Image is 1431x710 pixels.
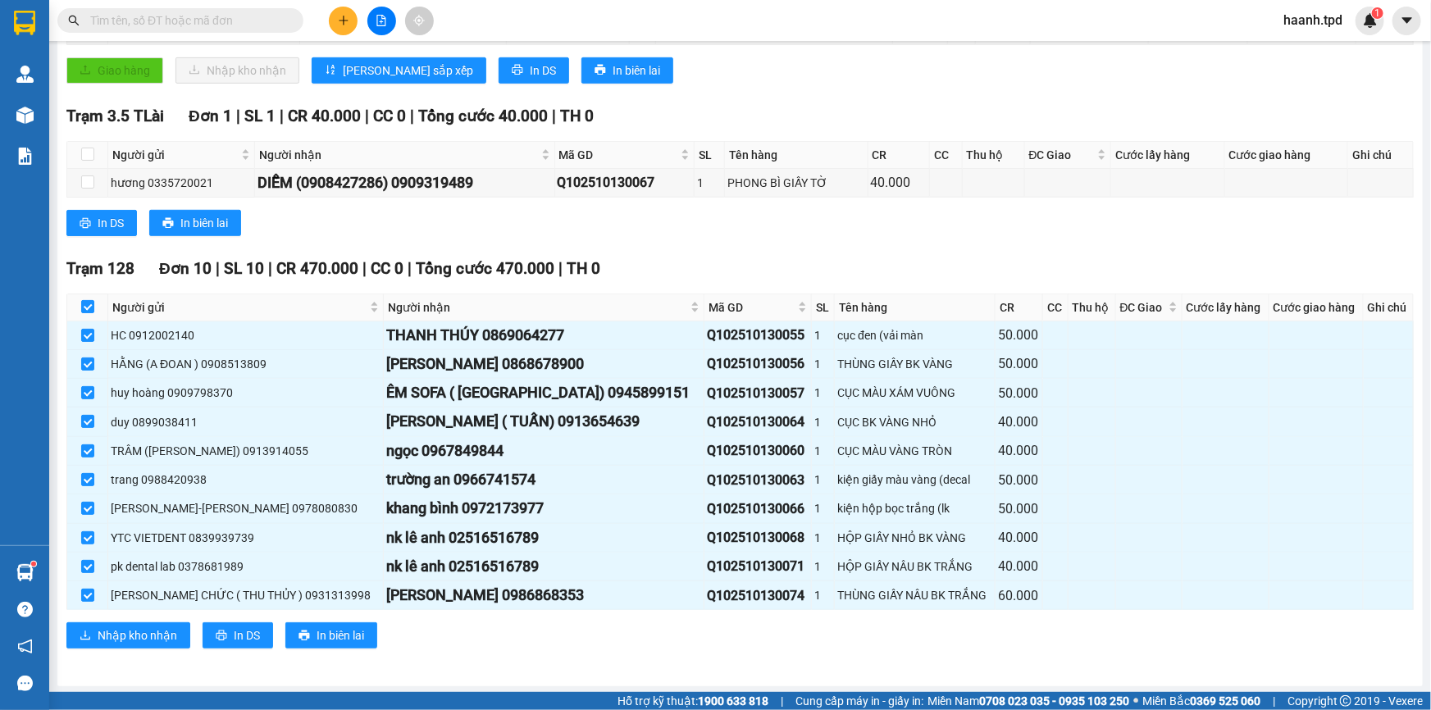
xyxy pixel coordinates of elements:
[1069,294,1116,321] th: Thu hộ
[371,259,403,278] span: CC 0
[175,57,299,84] button: downloadNhập kho nhận
[244,107,276,125] span: SL 1
[66,622,190,649] button: downloadNhập kho nhận
[183,7,217,20] span: [DATE]
[5,59,158,72] strong: VP: SĐT:
[1133,698,1138,704] span: ⚪️
[159,259,212,278] span: Đơn 10
[618,692,768,710] span: Hỗ trợ kỹ thuật:
[595,64,606,77] span: printer
[17,676,33,691] span: message
[325,64,336,77] span: sort-ascending
[707,585,809,606] div: Q102510130074
[66,210,137,236] button: printerIn DS
[1374,7,1380,19] span: 1
[268,259,272,278] span: |
[111,529,381,547] div: YTC VIETDENT 0839939739
[376,15,387,26] span: file-add
[386,353,701,375] div: [PERSON_NAME] 0868678900
[365,107,369,125] span: |
[111,471,381,489] div: trang 0988420938
[386,410,701,433] div: [PERSON_NAME] ( TUẤN) 0913654639
[1269,294,1364,321] th: Cước giao hàng
[17,639,33,654] span: notification
[1340,695,1351,707] span: copyright
[814,413,832,431] div: 1
[111,586,381,604] div: [PERSON_NAME] CHỨC ( THU THỦY ) 0931313998
[998,325,1040,345] div: 50.000
[317,626,364,644] span: In biên lai
[695,142,725,169] th: SL
[927,692,1129,710] span: Miền Nam
[216,259,220,278] span: |
[17,602,33,617] span: question-circle
[998,412,1040,432] div: 40.000
[707,353,809,374] div: Q102510130056
[47,119,125,132] span: hoàng CMND:
[16,107,34,124] img: warehouse-icon
[837,413,992,431] div: CỤC BK VÀNG NHỎ
[259,146,538,164] span: Người nhận
[998,585,1040,606] div: 60.000
[236,107,240,125] span: |
[814,529,832,547] div: 1
[413,15,425,26] span: aim
[998,556,1040,576] div: 40.000
[552,107,556,125] span: |
[5,41,124,59] strong: THIÊN PHÁT ĐẠT
[835,294,996,321] th: Tên hàng
[558,172,692,193] div: Q102510130067
[837,326,992,344] div: cục đen (vải màn
[698,694,768,708] strong: 1900 633 818
[405,7,434,35] button: aim
[149,210,241,236] button: printerIn biên lai
[1372,7,1383,19] sup: 1
[80,630,91,643] span: download
[814,471,832,489] div: 1
[1029,146,1095,164] span: ĐC Giao
[30,7,116,20] span: Q102510130029
[1392,7,1421,35] button: caret-down
[116,106,194,119] span: 079082029276
[66,57,163,84] button: uploadGiao hàng
[697,174,722,192] div: 1
[837,586,992,604] div: THÙNG GIẤY NÂU BK TRẮNG
[704,350,812,379] td: Q102510130056
[80,217,91,230] span: printer
[871,172,927,193] div: 40.000
[189,107,232,125] span: Đơn 1
[98,214,124,232] span: In DS
[814,586,832,604] div: 1
[418,107,548,125] span: Tổng cước 40.000
[112,146,238,164] span: Người gửi
[343,61,473,80] span: [PERSON_NAME] sắp xếp
[98,626,177,644] span: Nhập kho nhận
[111,384,381,402] div: huy hoàng 0909798370
[93,59,158,72] span: 0907696988
[998,440,1040,461] div: 40.000
[704,437,812,466] td: Q102510130060
[234,626,260,644] span: In DS
[112,298,367,316] span: Người gửi
[276,259,358,278] span: CR 470.000
[90,11,284,30] input: Tìm tên, số ĐT hoặc mã đơn
[299,630,310,643] span: printer
[1120,298,1165,316] span: ĐC Giao
[725,142,868,169] th: Tên hàng
[1225,142,1348,169] th: Cước giao hàng
[329,7,358,35] button: plus
[704,524,812,553] td: Q102510130068
[338,15,349,26] span: plus
[111,355,381,373] div: HẰNG (A ĐOAN ) 0908513809
[868,142,931,169] th: CR
[837,384,992,402] div: CỤC MÀU XÁM VUÔNG
[704,466,812,494] td: Q102510130063
[1183,294,1269,321] th: Cước lấy hàng
[998,383,1040,403] div: 50.000
[16,148,34,165] img: solution-icon
[837,355,992,373] div: THÙNG GIẤY BK VÀNG
[1363,13,1378,28] img: icon-new-feature
[111,558,381,576] div: pk dental lab 0378681989
[795,692,923,710] span: Cung cấp máy in - giấy in:
[312,57,486,84] button: sort-ascending[PERSON_NAME] sắp xếp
